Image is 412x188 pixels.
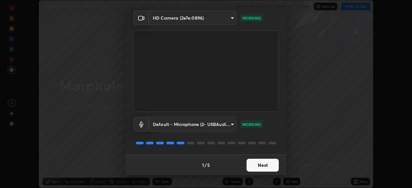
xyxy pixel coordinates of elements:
h4: 1 [202,162,204,168]
button: Next [247,159,279,172]
p: WORKING [242,121,261,127]
div: HD Camera (2e7e:0896) [149,11,236,25]
h4: 5 [207,162,210,168]
h4: / [205,162,207,168]
p: WORKING [242,15,261,21]
div: HD Camera (2e7e:0896) [149,117,236,131]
